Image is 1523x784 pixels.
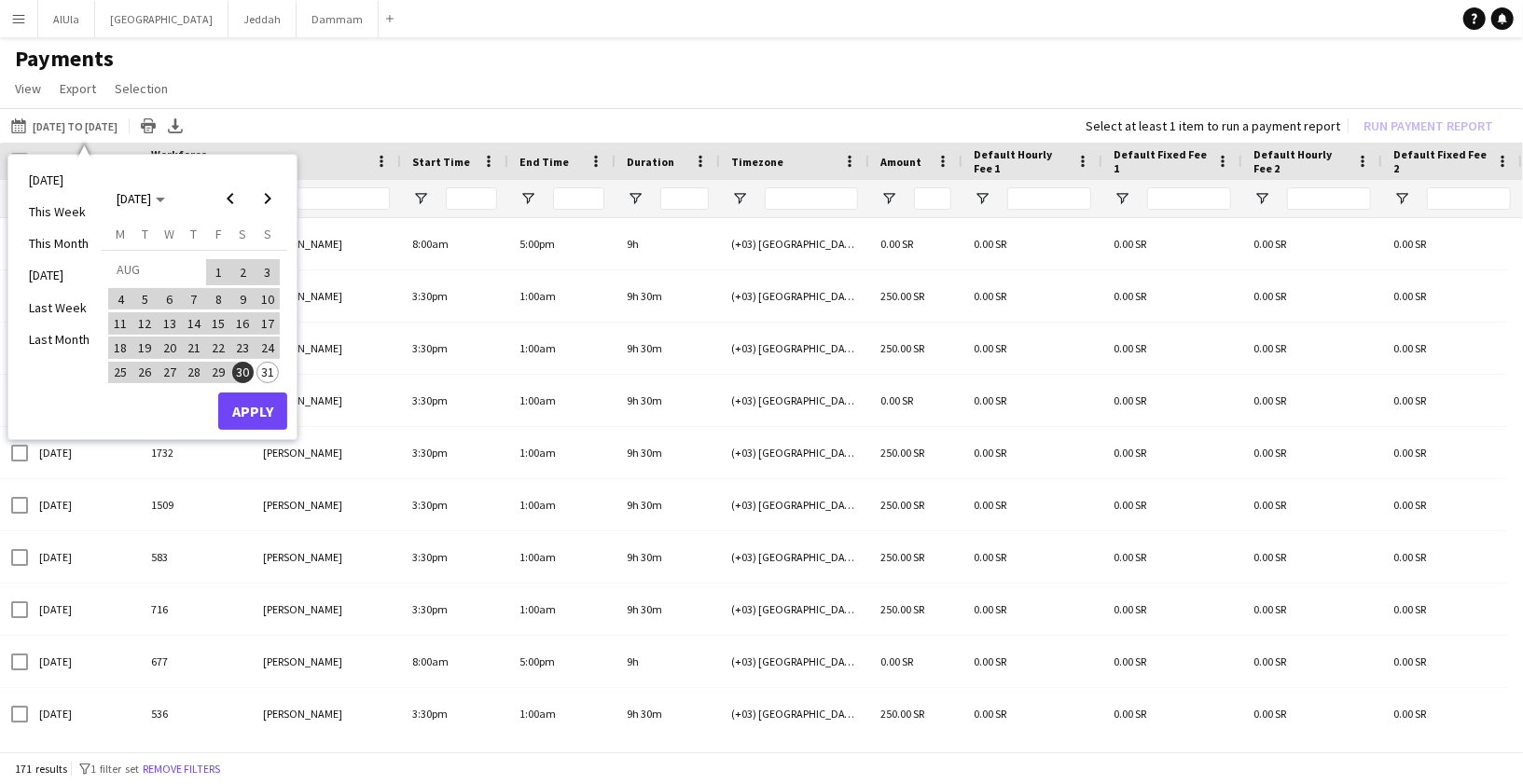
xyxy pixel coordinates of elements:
div: 0.00 SR [1382,688,1522,739]
button: Open Filter Menu [1114,190,1130,207]
button: 01-08-2025 [206,257,230,286]
span: 22 [207,337,229,359]
span: 18 [109,337,132,359]
span: Duration [627,155,674,169]
span: S [240,226,247,242]
span: [PERSON_NAME] [263,237,342,251]
span: 0.00 SR [880,237,913,251]
input: Default Hourly Fee 1 Filter Input [1007,187,1091,210]
button: 28-08-2025 [182,360,206,384]
span: 250.00 SR [880,446,924,460]
div: 0.00 SR [962,688,1102,739]
li: [DATE] [18,164,101,196]
div: 0.00 SR [962,218,1102,269]
input: Start Time Filter Input [446,187,497,210]
div: [DATE] [28,479,140,530]
div: 0.00 SR [1242,270,1382,322]
div: 583 [140,531,252,583]
button: Previous month [212,180,249,217]
span: 0.00 SR [880,393,913,407]
div: 3:30pm [401,375,508,426]
div: 0.00 SR [1242,323,1382,374]
a: Export [52,76,104,101]
span: 12 [134,312,157,335]
button: Open Filter Menu [880,190,897,207]
button: 21-08-2025 [182,336,206,360]
button: 19-08-2025 [132,336,157,360]
button: 22-08-2025 [206,336,230,360]
span: [PERSON_NAME] [263,707,342,721]
div: 0.00 SR [1242,427,1382,478]
div: 0.00 SR [1382,479,1522,530]
span: 250.00 SR [880,341,924,355]
span: F [215,226,222,242]
div: 0.00 SR [1102,218,1242,269]
div: 0.00 SR [1382,375,1522,426]
input: Default Fixed Fee 2 Filter Input [1427,187,1511,210]
span: Export [60,80,96,97]
div: 1:00am [508,375,616,426]
div: 0.00 SR [962,375,1102,426]
div: 9h 30m [616,375,720,426]
button: Open Filter Menu [1253,190,1270,207]
button: 10-08-2025 [256,286,280,310]
div: (+03) [GEOGRAPHIC_DATA] [720,584,869,635]
div: 0.00 SR [962,427,1102,478]
span: Selection [115,80,168,97]
button: 02-08-2025 [230,257,255,286]
div: 1:00am [508,531,616,583]
span: 250.00 SR [880,550,924,564]
button: Next month [249,180,286,217]
div: Select at least 1 item to run a payment report [1086,117,1340,134]
div: 3:30pm [401,270,508,322]
div: 9h 30m [616,427,720,478]
button: 13-08-2025 [158,311,182,336]
span: 1 filter set [90,762,139,776]
div: (+03) [GEOGRAPHIC_DATA] [720,270,869,322]
span: 17 [256,312,279,335]
div: 9h 30m [616,270,720,322]
div: 0.00 SR [962,636,1102,687]
div: 9h 30m [616,688,720,739]
div: 3:30pm [401,584,508,635]
button: 18-08-2025 [108,336,132,360]
button: 20-08-2025 [158,336,182,360]
span: 28 [183,362,205,384]
div: 8:00am [401,218,508,269]
div: 1:00am [508,323,616,374]
div: 1509 [140,479,252,530]
div: 1:00am [508,584,616,635]
span: [PERSON_NAME] [263,550,342,564]
div: 0.00 SR [1242,479,1382,530]
div: [DATE] [28,427,140,478]
button: Open Filter Menu [1393,190,1410,207]
div: 0.00 SR [1102,531,1242,583]
button: Choose month and year [109,182,173,215]
div: 0.00 SR [1102,375,1242,426]
div: 0.00 SR [1242,531,1382,583]
span: 1 [207,259,229,285]
button: Open Filter Menu [412,190,429,207]
button: Remove filters [139,759,224,779]
button: Open Filter Menu [627,190,644,207]
span: W [164,226,174,242]
li: [DATE] [18,259,101,291]
div: 1:00am [508,427,616,478]
button: [GEOGRAPHIC_DATA] [95,1,228,37]
span: 5 [134,288,157,310]
div: 716 [140,584,252,635]
span: [PERSON_NAME] [263,446,342,460]
div: (+03) [GEOGRAPHIC_DATA] [720,688,869,739]
input: End Time Filter Input [553,187,604,210]
div: 0.00 SR [1242,636,1382,687]
button: Open Filter Menu [974,190,990,207]
input: Name Filter Input [297,187,390,210]
span: 14 [183,312,205,335]
span: [DATE] [117,190,151,207]
div: 0.00 SR [962,270,1102,322]
button: 29-08-2025 [206,360,230,384]
div: 8:00am [401,636,508,687]
span: 3 [256,259,279,285]
div: 5:00pm [508,636,616,687]
span: 19 [134,337,157,359]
